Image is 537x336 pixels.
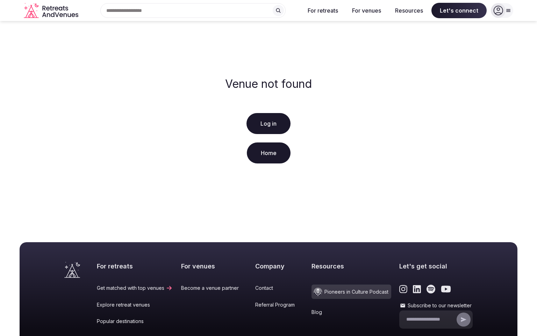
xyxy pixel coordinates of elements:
[255,301,303,308] a: Referral Program
[255,285,303,292] a: Contact
[312,262,391,271] h2: Resources
[399,302,473,309] label: Subscribe to our newsletter
[312,285,391,299] a: Pioneers in Culture Podcast
[312,309,391,316] a: Blog
[97,285,173,292] a: Get matched with top venues
[247,142,291,163] a: Home
[346,3,387,18] button: For venues
[255,262,303,271] h2: Company
[97,262,173,271] h2: For retreats
[97,301,173,308] a: Explore retreat venues
[399,285,407,294] a: Link to the retreats and venues Instagram page
[24,3,80,19] svg: Retreats and Venues company logo
[246,113,291,134] a: Log in
[181,285,247,292] a: Become a venue partner
[302,3,344,18] button: For retreats
[413,285,421,294] a: Link to the retreats and venues LinkedIn page
[441,285,451,294] a: Link to the retreats and venues Youtube page
[431,3,487,18] span: Let's connect
[24,3,80,19] a: Visit the homepage
[399,262,473,271] h2: Let's get social
[97,318,173,325] a: Popular destinations
[64,262,80,278] a: Visit the homepage
[225,77,312,91] h2: Venue not found
[427,285,435,294] a: Link to the retreats and venues Spotify page
[389,3,429,18] button: Resources
[181,262,247,271] h2: For venues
